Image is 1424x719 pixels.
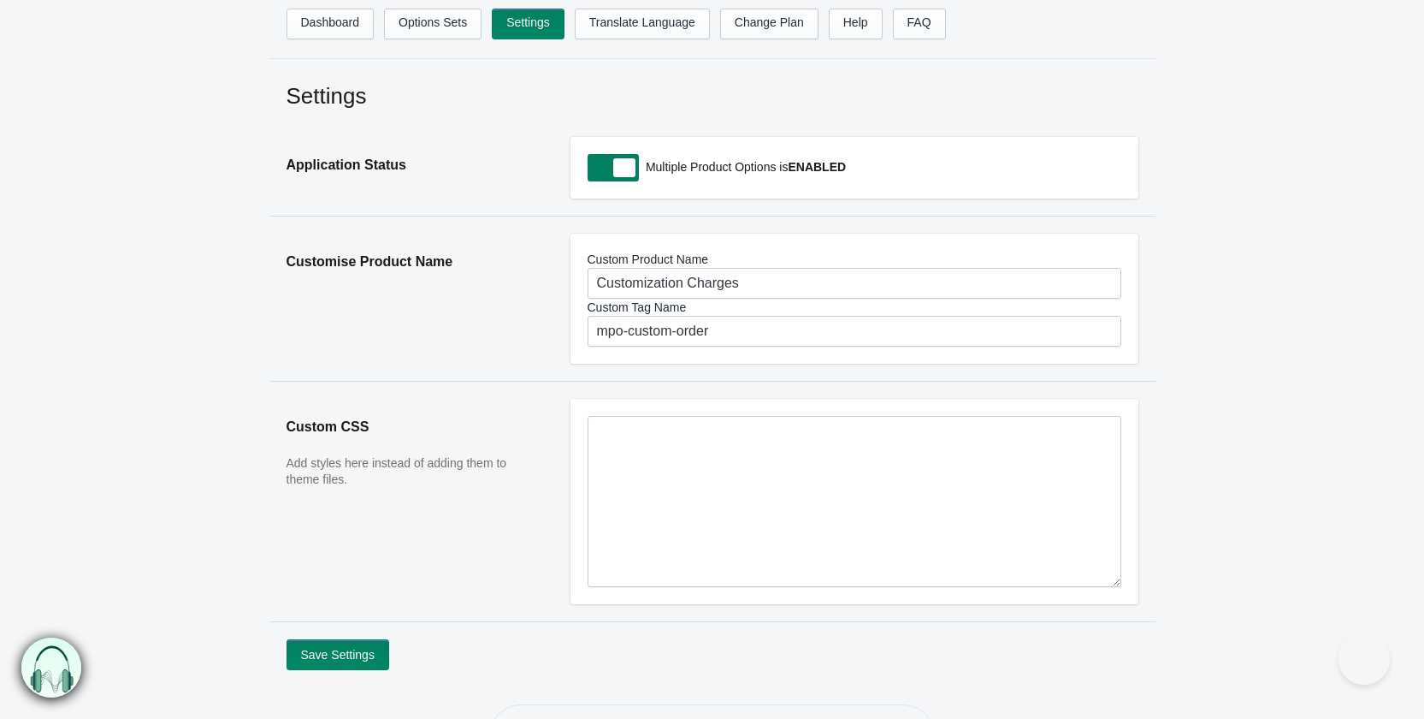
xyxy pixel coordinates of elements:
p: Multiple Product Options is [641,154,1121,180]
a: Change Plan [720,9,818,39]
h2: Application Status [287,137,536,193]
h2: Custom CSS [287,399,536,455]
h2: Settings [287,80,1138,111]
label: Custom Product Name [588,251,1121,268]
h2: Customise Product Name [287,234,536,290]
img: bxm.png [21,638,81,698]
a: Translate Language [575,9,710,39]
p: Add styles here instead of adding them to theme files. [287,455,536,489]
a: Settings [492,9,564,39]
iframe: Toggle Customer Support [1338,633,1390,685]
a: FAQ [893,9,946,39]
a: Help [829,9,883,39]
b: ENABLED [788,160,846,174]
a: Options Sets [384,9,482,39]
label: Custom Tag Name [588,299,1121,316]
a: Dashboard [287,9,375,39]
button: Save Settings [287,639,389,670]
